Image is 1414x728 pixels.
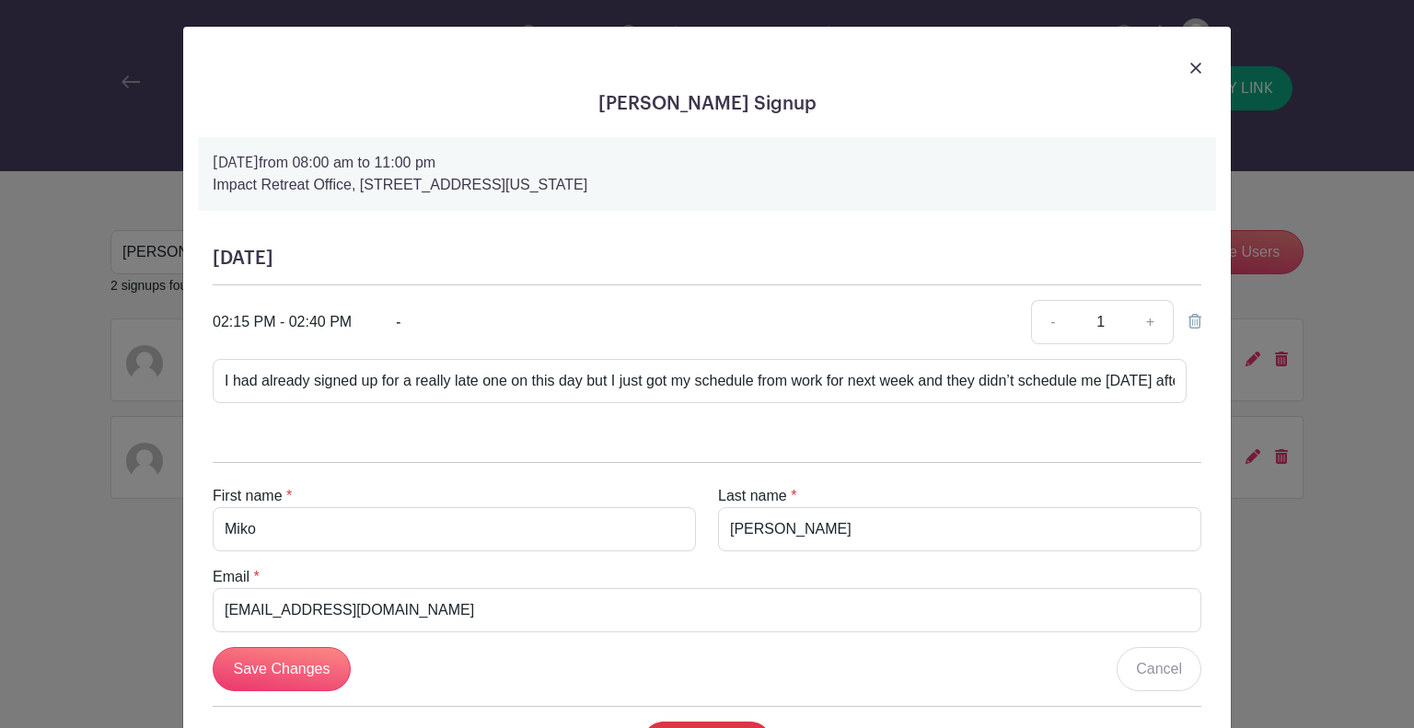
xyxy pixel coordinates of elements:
input: Note [213,359,1187,403]
a: Cancel [1117,647,1201,691]
label: Email [213,566,249,588]
p: - [396,311,401,333]
img: close_button-5f87c8562297e5c2d7936805f587ecaba9071eb48480494691a3f1689db116b3.svg [1190,63,1201,74]
p: Impact Retreat Office, [STREET_ADDRESS][US_STATE] [213,174,1201,196]
div: 02:15 PM - 02:40 PM [213,311,352,333]
label: Last name [718,485,787,507]
h5: [PERSON_NAME] Signup [198,93,1216,115]
p: from 08:00 am to 11:00 pm [213,152,1201,174]
a: + [1128,300,1174,344]
strong: [DATE] [213,156,259,170]
input: Save Changes [213,647,351,691]
label: First name [213,485,283,507]
a: - [1031,300,1073,344]
h5: [DATE] [213,248,1201,270]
